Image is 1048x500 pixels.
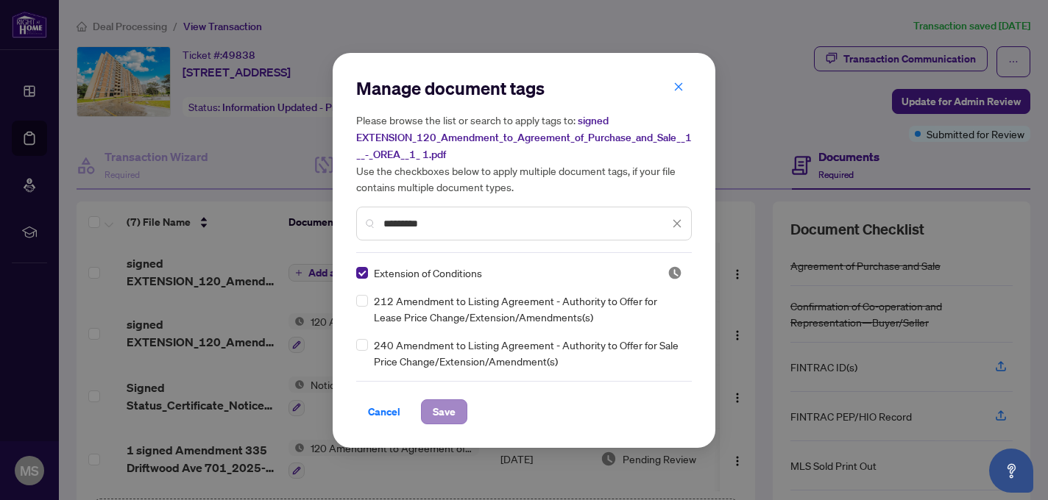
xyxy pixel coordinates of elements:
span: Extension of Conditions [374,265,482,281]
span: close [672,218,682,229]
h5: Please browse the list or search to apply tags to: Use the checkboxes below to apply multiple doc... [356,112,692,195]
button: Save [421,399,467,424]
img: status [668,265,682,280]
span: 240 Amendment to Listing Agreement - Authority to Offer for Sale Price Change/Extension/Amendment(s) [374,337,683,369]
span: Cancel [368,400,400,424]
h2: Manage document tags [356,76,692,100]
span: Pending Review [668,265,682,280]
span: 212 Amendment to Listing Agreement - Authority to Offer for Lease Price Change/Extension/Amendmen... [374,293,683,325]
span: Save [433,400,456,424]
span: signed EXTENSION_120_Amendment_to_Agreement_of_Purchase_and_Sale__1__-_OREA__1_ 1.pdf [356,114,692,161]
span: close [673,82,684,92]
button: Cancel [356,399,412,424]
button: Open asap [989,449,1033,493]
